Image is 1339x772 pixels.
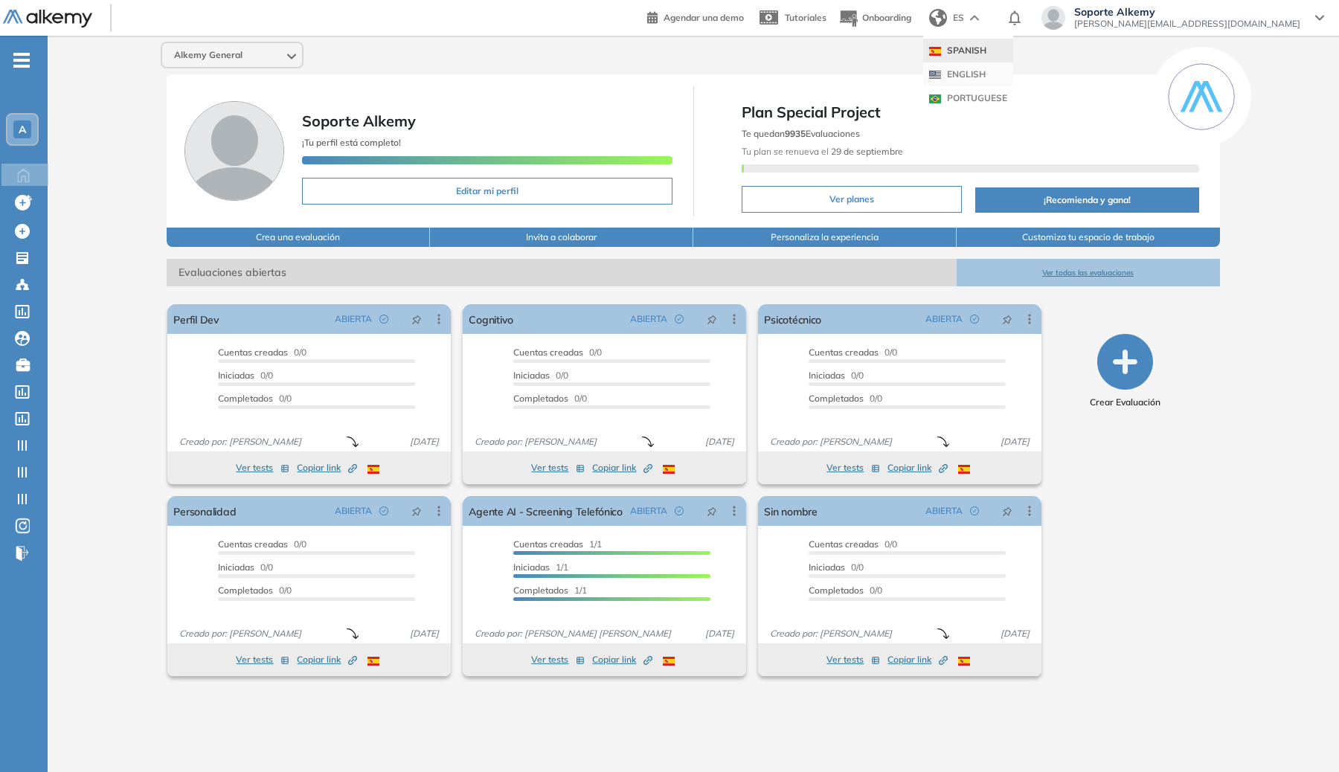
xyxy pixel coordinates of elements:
span: Creado por: [PERSON_NAME] [764,627,898,640]
span: Iniciadas [218,562,254,573]
span: 0/0 [218,393,292,404]
span: ES [953,11,964,25]
img: ESP [958,465,970,474]
span: check-circle [675,315,684,324]
li: ENGLISH [923,62,1013,86]
button: ¡Recomienda y gana! [975,187,1198,213]
span: 0/0 [809,347,897,358]
li: PORTUGUESE [923,86,1013,110]
span: Cuentas creadas [218,538,288,550]
span: 0/0 [513,347,602,358]
button: Crea una evaluación [167,228,430,247]
span: 0/0 [809,562,864,573]
span: Completados [513,393,568,404]
span: pushpin [1002,313,1012,325]
span: ABIERTA [630,312,667,326]
button: Customiza tu espacio de trabajo [957,228,1220,247]
span: 1/1 [513,538,602,550]
span: Alkemy General [174,49,243,61]
span: Iniciadas [218,370,254,381]
span: 0/0 [218,370,273,381]
span: Iniciadas [513,370,550,381]
span: [DATE] [995,435,1035,448]
span: Completados [218,585,273,596]
span: Onboarding [862,12,911,23]
span: pushpin [707,313,717,325]
span: A [19,123,26,135]
button: Personaliza la experiencia [693,228,957,247]
span: 0/0 [809,538,897,550]
b: 9935 [785,128,806,139]
span: [DATE] [404,627,445,640]
img: world [929,9,947,27]
a: Sin nombre [764,496,817,526]
button: Ver planes [742,186,963,213]
span: ABIERTA [335,504,372,518]
a: Perfil Dev [173,304,219,334]
button: Copiar link [592,651,652,669]
iframe: Chat Widget [1265,701,1339,772]
span: 0/0 [513,370,568,381]
span: ABIERTA [335,312,372,326]
span: Completados [809,585,864,596]
span: check-circle [379,506,388,515]
img: Foto de perfil [184,101,284,201]
button: Ver tests [236,459,289,477]
span: Creado por: [PERSON_NAME] [173,435,307,448]
span: Soporte Alkemy [1074,6,1300,18]
span: pushpin [707,505,717,517]
img: BRA [929,94,941,103]
span: Evaluaciones abiertas [167,259,956,286]
button: pushpin [400,307,433,331]
span: Iniciadas [809,562,845,573]
span: Cuentas creadas [809,347,879,358]
span: check-circle [970,315,979,324]
span: Cuentas creadas [218,347,288,358]
button: Copiar link [297,459,357,477]
img: ESP [663,465,675,474]
span: Creado por: [PERSON_NAME] [PERSON_NAME] [469,627,677,640]
img: ESP [929,47,941,56]
button: Ver todas las evaluaciones [957,259,1220,286]
a: Agendar una demo [647,7,744,25]
button: pushpin [696,307,728,331]
span: [DATE] [404,435,445,448]
button: Copiar link [592,459,652,477]
button: Ver tests [236,651,289,669]
span: Creado por: [PERSON_NAME] [764,435,898,448]
span: Cuentas creadas [809,538,879,550]
button: Ver tests [531,651,585,669]
button: Copiar link [887,651,948,669]
span: 0/0 [513,393,587,404]
span: [DATE] [995,627,1035,640]
span: Copiar link [592,653,652,666]
span: ABIERTA [925,504,963,518]
span: [DATE] [699,627,740,640]
button: Invita a colaborar [430,228,693,247]
span: Crear Evaluación [1090,396,1160,409]
a: Cognitivo [469,304,513,334]
li: SPANISH [923,39,1013,62]
img: arrow [970,15,979,21]
img: ESP [367,657,379,666]
button: Ver tests [531,459,585,477]
span: Iniciadas [513,562,550,573]
span: Completados [809,393,864,404]
span: 1/1 [513,562,568,573]
span: Soporte Alkemy [302,112,416,130]
button: pushpin [400,499,433,523]
span: Copiar link [297,653,357,666]
i: - [13,59,30,62]
span: 0/0 [218,347,306,358]
span: Creado por: [PERSON_NAME] [469,435,603,448]
img: Logo [3,10,92,28]
span: 0/0 [218,538,306,550]
span: [PERSON_NAME][EMAIL_ADDRESS][DOMAIN_NAME] [1074,18,1300,30]
span: ABIERTA [925,312,963,326]
span: Plan Special Project [742,101,1199,123]
span: ¡Tu perfil está completo! [302,137,401,148]
span: check-circle [379,315,388,324]
span: Copiar link [887,653,948,666]
span: Creado por: [PERSON_NAME] [173,627,307,640]
span: Cuentas creadas [513,347,583,358]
